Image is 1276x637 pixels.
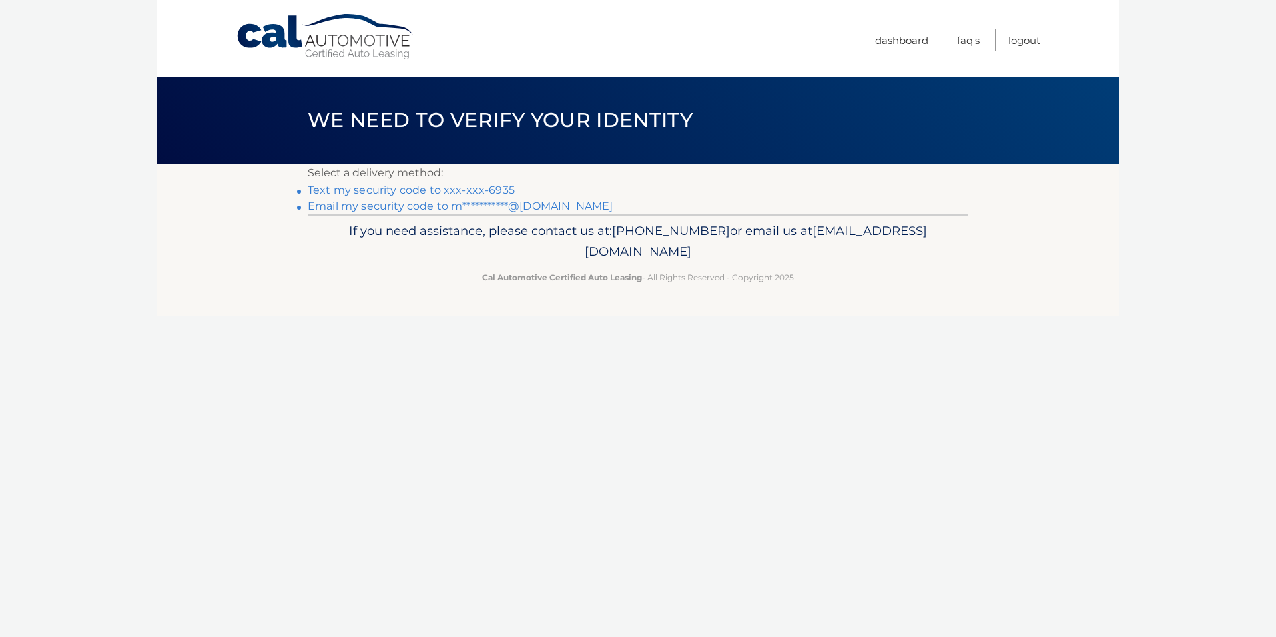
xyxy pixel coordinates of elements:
[875,29,928,51] a: Dashboard
[316,220,960,263] p: If you need assistance, please contact us at: or email us at
[236,13,416,61] a: Cal Automotive
[308,184,515,196] a: Text my security code to xxx-xxx-6935
[957,29,980,51] a: FAQ's
[316,270,960,284] p: - All Rights Reserved - Copyright 2025
[308,108,693,132] span: We need to verify your identity
[612,223,730,238] span: [PHONE_NUMBER]
[482,272,642,282] strong: Cal Automotive Certified Auto Leasing
[308,164,968,182] p: Select a delivery method:
[1008,29,1040,51] a: Logout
